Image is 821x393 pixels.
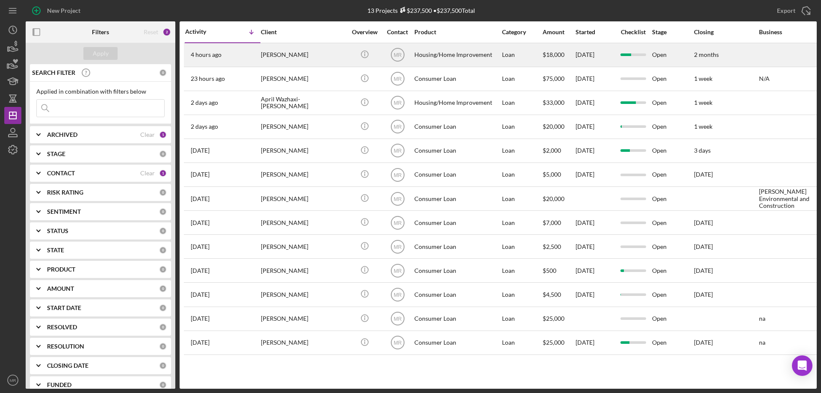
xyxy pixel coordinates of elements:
div: [PERSON_NAME] [261,115,346,138]
div: Open [652,139,693,162]
div: 0 [159,227,167,235]
div: Category [502,29,542,35]
div: [PERSON_NAME] [261,259,346,282]
button: New Project [26,2,89,19]
b: START DATE [47,304,81,311]
div: Consumer Loan [414,211,500,234]
div: [DATE] [576,139,614,162]
time: 2025-09-12 00:25 [191,243,210,250]
div: [PERSON_NAME] [261,211,346,234]
text: MR [393,316,402,322]
div: [DATE] [576,259,614,282]
div: Apply [93,47,109,60]
div: Loan [502,187,542,210]
span: $25,000 [543,339,564,346]
div: Loan [502,283,542,306]
div: [PERSON_NAME] [261,187,346,210]
button: Apply [83,47,118,60]
div: Amount [543,29,575,35]
b: RESOLUTION [47,343,84,350]
time: [DATE] [694,243,713,250]
span: $25,000 [543,315,564,322]
div: Product [414,29,500,35]
div: 0 [159,362,167,369]
b: CLOSING DATE [47,362,89,369]
div: Loan [502,115,542,138]
div: 0 [159,189,167,196]
time: [DATE] [694,267,713,274]
text: MR [393,124,402,130]
div: Open [652,259,693,282]
div: Consumer Loan [414,187,500,210]
div: Open [652,163,693,186]
div: [PERSON_NAME] [261,44,346,66]
div: 0 [159,266,167,273]
div: Applied in combination with filters below [36,88,165,95]
div: Loan [502,139,542,162]
text: MR [393,172,402,178]
div: Housing/Home Improvement [414,44,500,66]
text: MR [393,100,402,106]
time: [DATE] [694,291,713,298]
div: Consumer Loan [414,115,500,138]
div: Open [652,211,693,234]
div: [PERSON_NAME] [261,163,346,186]
text: MR [393,196,402,202]
div: Open [652,187,693,210]
div: Overview [348,29,381,35]
div: Loan [502,259,542,282]
div: Contact [381,29,413,35]
button: Export [768,2,817,19]
div: 0 [159,246,167,254]
div: Loan [502,211,542,234]
span: $500 [543,267,556,274]
div: [DATE] [576,68,614,90]
span: $75,000 [543,75,564,82]
div: Consumer Loan [414,331,500,354]
div: Open [652,331,693,354]
text: MR [393,340,402,346]
span: $20,000 [543,195,564,202]
div: 0 [159,150,167,158]
span: $7,000 [543,219,561,226]
div: 0 [159,285,167,293]
b: STAGE [47,151,65,157]
div: Loan [502,307,542,330]
span: $4,500 [543,291,561,298]
text: MR [393,148,402,154]
b: RISK RATING [47,189,83,196]
span: $33,000 [543,99,564,106]
div: Export [777,2,795,19]
time: [DATE] [694,219,713,226]
time: 2 months [694,51,719,58]
div: Open Intercom Messenger [792,355,812,376]
div: [PERSON_NAME] [261,331,346,354]
text: MR [393,220,402,226]
div: New Project [47,2,80,19]
div: Housing/Home Improvement [414,92,500,114]
div: Client [261,29,346,35]
div: Clear [140,131,155,138]
time: 2025-09-29 17:21 [191,171,210,178]
time: 2025-09-09 13:25 [191,291,210,298]
b: SEARCH FILTER [32,69,75,76]
div: Consumer Loan [414,283,500,306]
div: [PERSON_NAME] [261,307,346,330]
div: April Wazhaxi-[PERSON_NAME] [261,92,346,114]
span: $18,000 [543,51,564,58]
div: Consumer Loan [414,163,500,186]
div: Open [652,68,693,90]
div: 0 [159,208,167,216]
div: Consumer Loan [414,139,500,162]
time: 1 week [694,123,712,130]
text: MR [393,292,402,298]
div: 1 [159,131,167,139]
div: [DATE] [576,44,614,66]
span: $5,000 [543,171,561,178]
time: 1 week [694,75,712,82]
div: Open [652,283,693,306]
time: 2025-10-08 19:36 [191,75,225,82]
time: 2025-09-01 17:56 [191,339,210,346]
div: 0 [159,323,167,331]
b: AMOUNT [47,285,74,292]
